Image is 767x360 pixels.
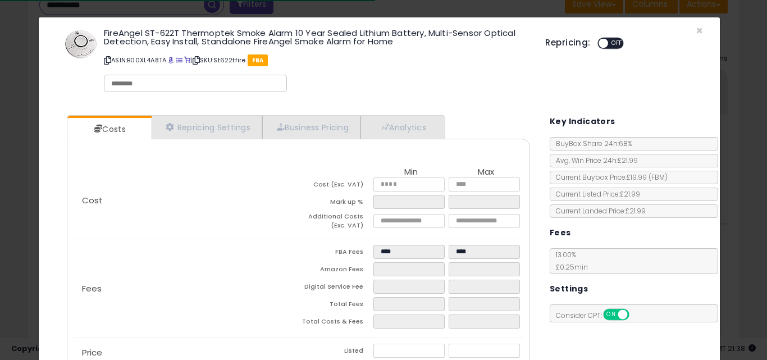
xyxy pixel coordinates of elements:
[627,310,645,320] span: OFF
[104,29,528,45] h3: FireAngel ST-622T Thermoptek Smoke Alarm 10 Year Sealed Lithium Battery, Multi-Sensor Optical Det...
[550,156,638,165] span: Avg. Win Price 24h: £21.99
[550,172,668,182] span: Current Buybox Price:
[298,245,373,262] td: FBA Fees
[696,22,703,39] span: ×
[248,54,268,66] span: FBA
[360,116,444,139] a: Analytics
[649,172,668,182] span: ( FBM )
[550,262,588,272] span: £0.25 min
[550,311,644,320] span: Consider CPT:
[298,195,373,212] td: Mark up %
[184,56,190,65] a: Your listing only
[545,38,590,47] h5: Repricing:
[608,39,626,48] span: OFF
[64,29,98,60] img: 41KjUu0L7jL._SL60_.jpg
[152,116,263,139] a: Repricing Settings
[298,315,373,332] td: Total Costs & Fees
[298,262,373,280] td: Amazon Fees
[550,282,588,296] h5: Settings
[550,250,588,272] span: 13.00 %
[550,189,640,199] span: Current Listed Price: £21.99
[373,167,449,177] th: Min
[298,297,373,315] td: Total Fees
[627,172,668,182] span: £19.99
[73,196,299,205] p: Cost
[67,118,150,140] a: Costs
[168,56,174,65] a: BuyBox page
[298,212,373,233] td: Additional Costs (Exc. VAT)
[550,206,646,216] span: Current Landed Price: £21.99
[73,348,299,357] p: Price
[604,310,618,320] span: ON
[298,177,373,195] td: Cost (Exc. VAT)
[104,51,528,69] p: ASIN: B00XL4A8TA | SKU: St622tfire
[73,284,299,293] p: Fees
[262,116,360,139] a: Business Pricing
[550,226,571,240] h5: Fees
[176,56,182,65] a: All offer listings
[550,115,615,129] h5: Key Indicators
[449,167,524,177] th: Max
[298,280,373,297] td: Digital Service Fee
[550,139,632,148] span: BuyBox Share 24h: 68%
